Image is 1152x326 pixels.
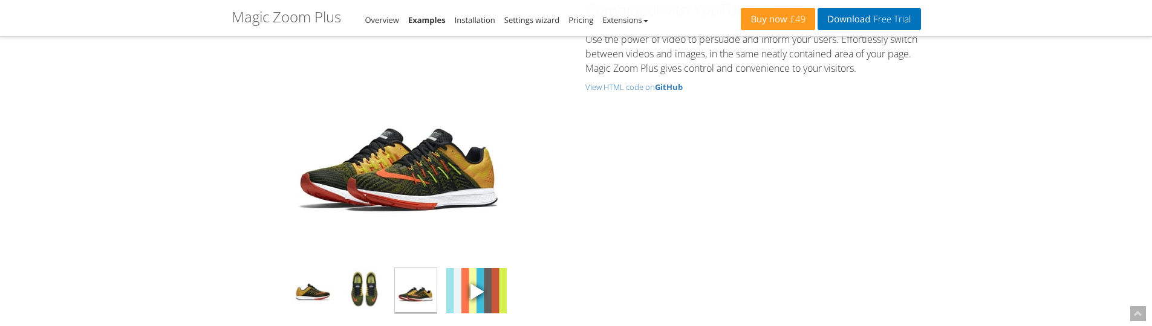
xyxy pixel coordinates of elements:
[278,17,520,258] img: Magic Zoom Plus - Examples
[568,14,593,25] a: Pricing
[585,81,921,94] a: View HTML code onGitHub
[292,268,334,313] img: Magic Zoom Plus - Examples
[395,268,437,313] img: Magic Zoom Plus - Examples
[455,14,495,25] a: Installation
[408,14,446,25] a: Examples
[585,32,921,75] p: Use the power of video to persuade and inform your users. Effortlessly switch between videos and ...
[655,81,683,92] b: GitHub
[343,268,385,313] img: Magic Zoom Plus - Examples
[365,14,399,25] a: Overview
[504,14,560,25] a: Settings wizard
[787,14,806,24] span: £49
[446,268,507,313] img: Magic Zoom Plus - Examples
[870,14,911,24] span: Free Trial
[818,8,920,30] a: DownloadFree Trial
[741,8,815,30] a: Buy now£49
[585,81,921,94] small: View HTML code on
[232,9,341,25] h1: Magic Zoom Plus
[602,14,648,25] a: Extensions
